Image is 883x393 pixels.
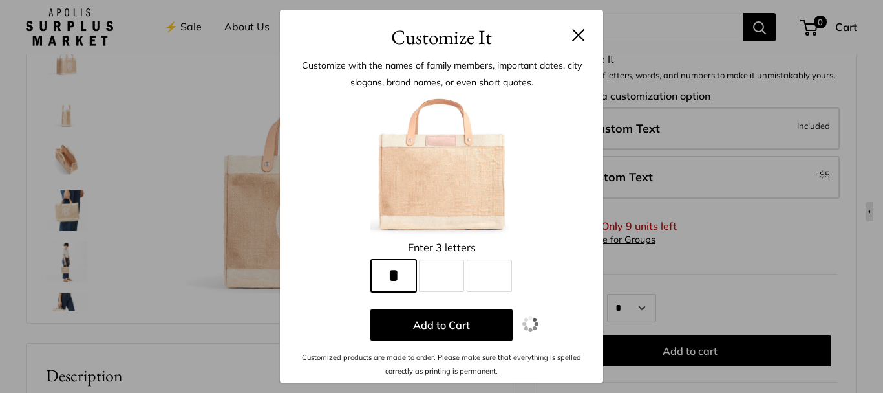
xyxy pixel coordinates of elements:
[299,57,584,91] p: Customize with the names of family members, important dates, city slogans, brand names, or even s...
[370,94,513,236] img: customizer-prod
[522,316,538,332] img: loading.gif
[299,351,584,377] p: Customized products are made to order. Please make sure that everything is spelled correctly as p...
[299,22,584,52] h3: Customize It
[370,309,513,341] button: Add to Cart
[299,238,584,258] div: Enter 3 letters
